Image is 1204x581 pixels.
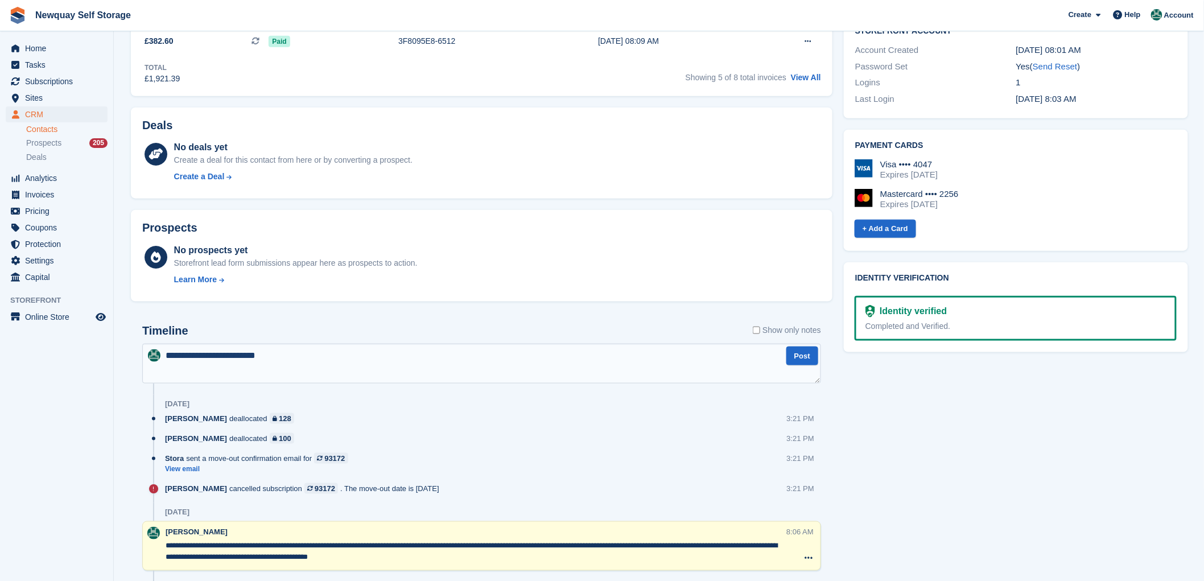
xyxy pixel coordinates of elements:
h2: Deals [142,119,172,132]
span: Tasks [25,57,93,73]
div: 3:21 PM [787,413,814,424]
a: menu [6,203,108,219]
div: Identity verified [875,304,947,318]
div: Create a deal for this contact from here or by converting a prospect. [174,154,413,166]
div: [DATE] [165,399,189,409]
div: 93172 [324,453,345,464]
div: Logins [855,76,1016,89]
span: [PERSON_NAME] [165,413,227,424]
span: Storefront [10,295,113,306]
div: 3:21 PM [787,433,814,444]
a: menu [6,170,108,186]
div: Storefront lead form submissions appear here as prospects to action. [174,257,418,269]
a: Newquay Self Storage [31,6,135,24]
div: Expires [DATE] [880,199,959,209]
a: Preview store [94,310,108,324]
a: Deals [26,151,108,163]
a: 128 [270,413,294,424]
span: [PERSON_NAME] [165,433,227,444]
img: Mastercard Logo [855,189,873,207]
a: Create a Deal [174,171,413,183]
img: Identity Verification Ready [865,305,875,318]
img: JON [147,527,160,539]
h2: Timeline [142,324,188,337]
span: [PERSON_NAME] [166,528,228,537]
span: Account [1164,10,1194,21]
div: 100 [279,433,291,444]
img: stora-icon-8386f47178a22dfd0bd8f6a31ec36ba5ce8667c1dd55bd0f319d3a0aa187defe.svg [9,7,26,24]
span: Deals [26,152,47,163]
div: 1 [1016,76,1177,89]
div: Yes [1016,60,1177,73]
div: Completed and Verified. [865,320,1166,332]
a: Prospects 205 [26,137,108,149]
img: Visa Logo [855,159,873,178]
span: CRM [25,106,93,122]
a: menu [6,309,108,325]
label: Show only notes [753,324,821,336]
h2: Payment cards [855,141,1177,150]
div: 3F8095E8-6512 [398,35,560,47]
div: Expires [DATE] [880,170,938,180]
span: Prospects [26,138,61,149]
a: menu [6,253,108,269]
span: £382.60 [145,35,174,47]
a: + Add a Card [855,220,916,238]
span: ( ) [1030,61,1080,71]
div: Total [145,63,180,73]
a: menu [6,236,108,252]
span: Capital [25,269,93,285]
div: 205 [89,138,108,148]
div: 3:21 PM [787,453,814,464]
div: Create a Deal [174,171,225,183]
div: No prospects yet [174,244,418,257]
span: Analytics [25,170,93,186]
a: menu [6,269,108,285]
div: 3:21 PM [787,483,814,494]
span: Invoices [25,187,93,203]
input: Show only notes [753,324,760,336]
div: Visa •••• 4047 [880,159,938,170]
a: View email [165,464,354,474]
span: Online Store [25,309,93,325]
h2: Prospects [142,221,197,234]
a: menu [6,187,108,203]
a: menu [6,57,108,73]
div: £1,921.39 [145,73,180,85]
img: JON [148,349,160,362]
a: menu [6,73,108,89]
div: [DATE] [165,508,189,517]
a: 100 [270,433,294,444]
span: Showing 5 of 8 total invoices [686,73,786,82]
div: Learn More [174,274,217,286]
a: Contacts [26,124,108,135]
a: 93172 [304,483,338,494]
div: [DATE] 08:01 AM [1016,44,1177,57]
button: Post [786,347,818,365]
div: Password Set [855,60,1016,73]
div: deallocated [165,433,300,444]
span: Sites [25,90,93,106]
span: Home [25,40,93,56]
span: [PERSON_NAME] [165,483,227,494]
a: 93172 [314,453,348,464]
a: Send Reset [1033,61,1077,71]
span: Pricing [25,203,93,219]
span: Stora [165,453,184,464]
a: menu [6,106,108,122]
span: Coupons [25,220,93,236]
a: menu [6,40,108,56]
h2: Identity verification [855,274,1177,283]
div: Account Created [855,44,1016,57]
div: [DATE] 08:09 AM [598,35,758,47]
div: No deals yet [174,141,413,154]
img: JON [1151,9,1162,20]
div: cancelled subscription . The move-out date is [DATE] [165,483,445,494]
a: View All [791,73,821,82]
span: Create [1069,9,1091,20]
div: Mastercard •••• 2256 [880,189,959,199]
span: Protection [25,236,93,252]
span: Settings [25,253,93,269]
div: 93172 [315,483,335,494]
a: Learn More [174,274,418,286]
